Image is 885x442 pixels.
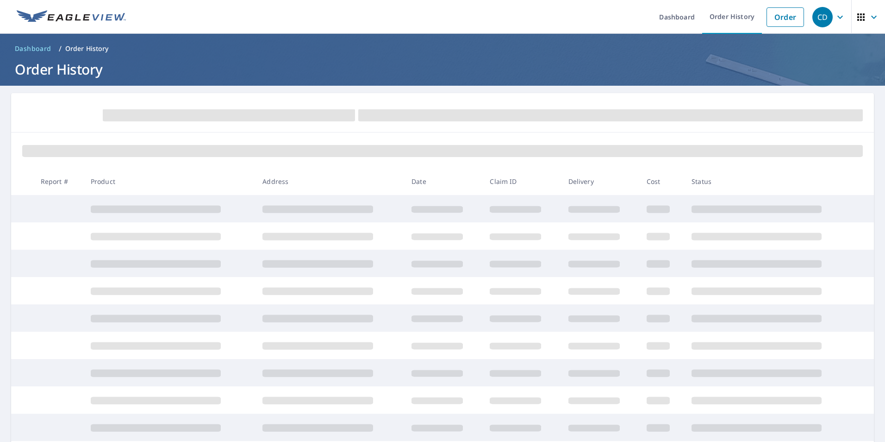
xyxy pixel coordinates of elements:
a: Order [767,7,804,27]
a: Dashboard [11,41,55,56]
th: Report # [33,168,83,195]
th: Address [255,168,404,195]
span: Dashboard [15,44,51,53]
th: Date [404,168,482,195]
img: EV Logo [17,10,126,24]
th: Status [684,168,856,195]
h1: Order History [11,60,874,79]
th: Cost [639,168,684,195]
li: / [59,43,62,54]
th: Delivery [561,168,639,195]
th: Claim ID [482,168,561,195]
p: Order History [65,44,109,53]
div: CD [812,7,833,27]
th: Product [83,168,256,195]
nav: breadcrumb [11,41,874,56]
